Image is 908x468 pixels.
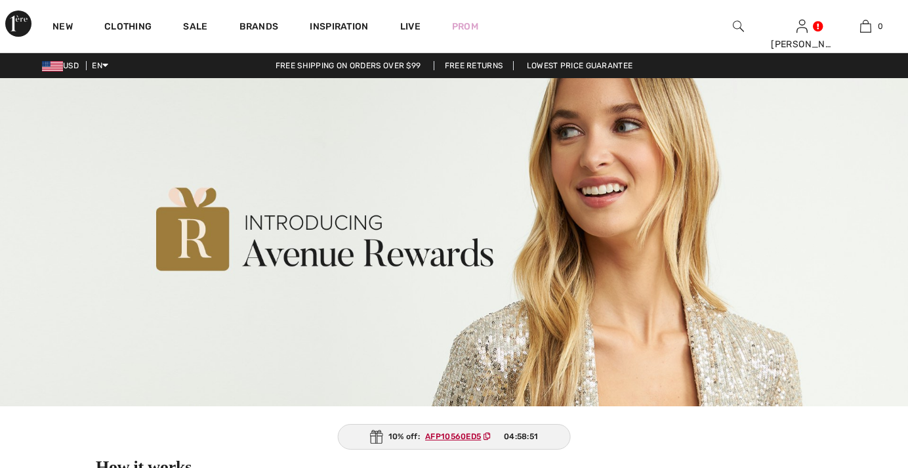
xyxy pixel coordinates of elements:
[434,61,514,70] a: Free Returns
[771,37,833,51] div: [PERSON_NAME]
[239,21,279,35] a: Brands
[42,61,84,70] span: USD
[52,21,73,35] a: New
[5,11,31,37] img: 1ère Avenue
[370,430,383,444] img: Gift.svg
[92,61,108,70] span: EN
[425,432,481,441] ins: AFP10560ED5
[400,20,421,33] a: Live
[338,424,571,450] div: 10% off:
[796,18,808,34] img: My Info
[310,21,368,35] span: Inspiration
[504,431,538,442] span: 04:58:51
[516,61,644,70] a: Lowest Price Guarantee
[860,18,871,34] img: My Bag
[183,21,207,35] a: Sale
[42,61,63,72] img: US Dollar
[796,20,808,32] a: Sign In
[835,18,897,34] a: 0
[265,61,432,70] a: Free shipping on orders over $99
[104,21,152,35] a: Clothing
[452,20,478,33] a: Prom
[733,18,744,34] img: search the website
[878,20,883,32] span: 0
